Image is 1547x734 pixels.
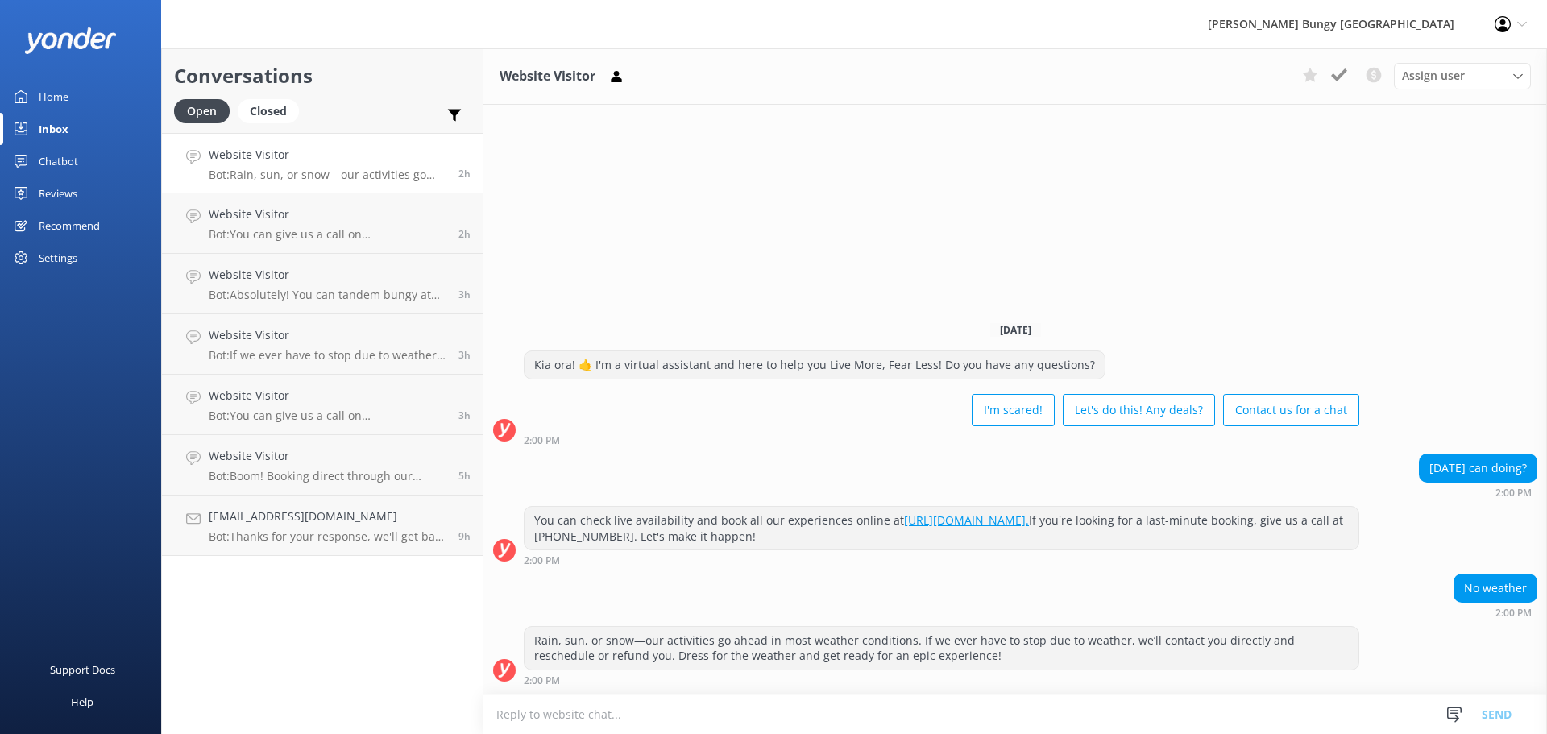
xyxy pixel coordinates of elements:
a: Website VisitorBot:Boom! Booking direct through our website always scores you the best prices. Ch... [162,435,483,496]
div: Oct 02 2025 02:00pm (UTC +13:00) Pacific/Auckland [1454,607,1537,618]
div: Settings [39,242,77,274]
h3: Website Visitor [500,66,595,87]
p: Bot: If we ever have to stop due to weather, we’ll do our best to contact you directly and resche... [209,348,446,363]
span: [DATE] [990,323,1041,337]
div: Recommend [39,209,100,242]
div: Support Docs [50,653,115,686]
button: I'm scared! [972,394,1055,426]
div: Oct 02 2025 02:00pm (UTC +13:00) Pacific/Auckland [524,674,1359,686]
a: [EMAIL_ADDRESS][DOMAIN_NAME]Bot:Thanks for your response, we'll get back to you as soon as we can... [162,496,483,556]
p: Bot: You can give us a call on [PHONE_NUMBER] or [PHONE_NUMBER] to chat with a crew member. Our o... [209,227,446,242]
strong: 2:00 PM [524,436,560,446]
div: Home [39,81,68,113]
div: Chatbot [39,145,78,177]
p: Bot: You can give us a call on [PHONE_NUMBER] or [PHONE_NUMBER] to chat with a crew member. Our o... [209,408,446,423]
a: [URL][DOMAIN_NAME]. [904,512,1029,528]
span: Oct 02 2025 02:00pm (UTC +13:00) Pacific/Auckland [458,167,471,180]
button: Contact us for a chat [1223,394,1359,426]
h4: Website Visitor [209,146,446,164]
strong: 2:00 PM [524,676,560,686]
div: Assign User [1394,63,1531,89]
p: Bot: Rain, sun, or snow—our activities go ahead in most weather conditions. If we ever have to st... [209,168,446,182]
div: Oct 02 2025 02:00pm (UTC +13:00) Pacific/Auckland [524,554,1359,566]
div: [DATE] can doing? [1420,454,1537,482]
span: Oct 02 2025 10:23am (UTC +13:00) Pacific/Auckland [458,469,471,483]
a: Open [174,102,238,119]
span: Oct 02 2025 12:22pm (UTC +13:00) Pacific/Auckland [458,408,471,422]
div: Help [71,686,93,718]
div: No weather [1454,574,1537,602]
div: Oct 02 2025 02:00pm (UTC +13:00) Pacific/Auckland [1419,487,1537,498]
div: Inbox [39,113,68,145]
span: Assign user [1402,67,1465,85]
h4: Website Visitor [209,447,446,465]
div: Reviews [39,177,77,209]
img: yonder-white-logo.png [24,27,117,54]
a: Website VisitorBot:If we ever have to stop due to weather, we’ll do our best to contact you direc... [162,314,483,375]
strong: 2:00 PM [1495,608,1532,618]
h4: Website Visitor [209,205,446,223]
h4: [EMAIL_ADDRESS][DOMAIN_NAME] [209,508,446,525]
a: Closed [238,102,307,119]
div: You can check live availability and book all our experiences online at If you're looking for a la... [525,507,1358,549]
p: Bot: Thanks for your response, we'll get back to you as soon as we can during opening hours. [209,529,446,544]
div: Kia ora! 🤙 I'm a virtual assistant and here to help you Live More, Fear Less! Do you have any que... [525,351,1105,379]
div: Closed [238,99,299,123]
a: Website VisitorBot:Absolutely! You can tandem bungy at [GEOGRAPHIC_DATA], [GEOGRAPHIC_DATA], and ... [162,254,483,314]
p: Bot: Boom! Booking direct through our website always scores you the best prices. Check out our co... [209,469,446,483]
a: Website VisitorBot:You can give us a call on [PHONE_NUMBER] or [PHONE_NUMBER] to chat with a crew... [162,375,483,435]
h4: Website Visitor [209,326,446,344]
a: Website VisitorBot:You can give us a call on [PHONE_NUMBER] or [PHONE_NUMBER] to chat with a crew... [162,193,483,254]
h4: Website Visitor [209,387,446,404]
span: Oct 02 2025 12:53pm (UTC +13:00) Pacific/Auckland [458,348,471,362]
strong: 2:00 PM [1495,488,1532,498]
strong: 2:00 PM [524,556,560,566]
div: Open [174,99,230,123]
a: Website VisitorBot:Rain, sun, or snow—our activities go ahead in most weather conditions. If we e... [162,133,483,193]
h2: Conversations [174,60,471,91]
p: Bot: Absolutely! You can tandem bungy at [GEOGRAPHIC_DATA], [GEOGRAPHIC_DATA], and [GEOGRAPHIC_DA... [209,288,446,302]
div: Oct 02 2025 02:00pm (UTC +13:00) Pacific/Auckland [524,434,1359,446]
span: Oct 02 2025 01:26pm (UTC +13:00) Pacific/Auckland [458,227,471,241]
span: Oct 02 2025 06:58am (UTC +13:00) Pacific/Auckland [458,529,471,543]
div: Rain, sun, or snow—our activities go ahead in most weather conditions. If we ever have to stop du... [525,627,1358,670]
span: Oct 02 2025 01:12pm (UTC +13:00) Pacific/Auckland [458,288,471,301]
h4: Website Visitor [209,266,446,284]
button: Let's do this! Any deals? [1063,394,1215,426]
